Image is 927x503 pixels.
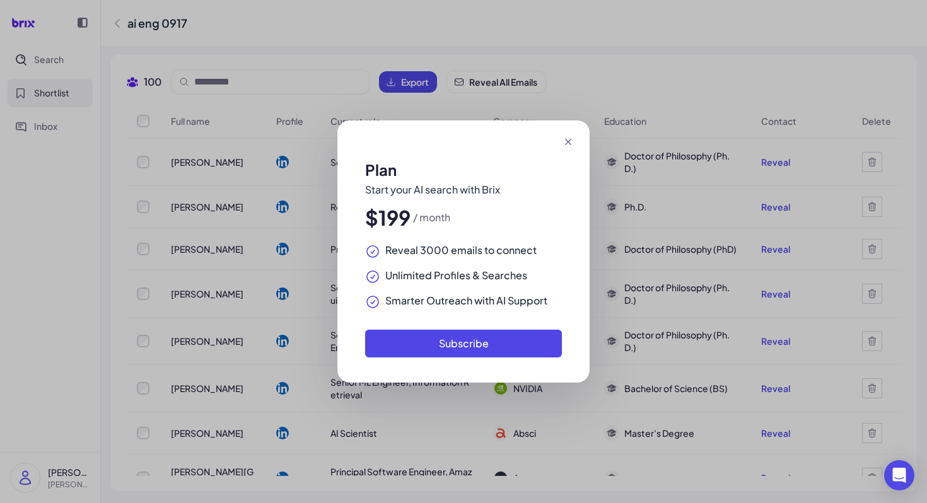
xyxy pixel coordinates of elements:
span: Unlimited Profiles & Searches [385,269,527,282]
div: Open Intercom Messenger [884,460,914,490]
span: $199 [365,211,411,224]
span: / month [413,211,450,224]
p: Start your AI search with Brix [365,183,562,196]
button: Subscribe [365,330,562,357]
span: Reveal 3000 emails to connect [385,244,537,257]
h2: Plan [365,163,562,176]
span: Smarter Outreach with AI Support [385,294,547,307]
